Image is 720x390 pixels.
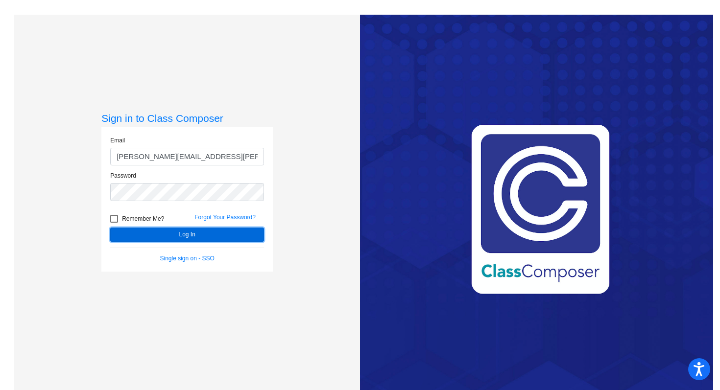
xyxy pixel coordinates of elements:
label: Email [110,136,125,145]
a: Forgot Your Password? [194,214,256,221]
a: Single sign on - SSO [160,255,215,262]
span: Remember Me? [122,213,164,225]
h3: Sign in to Class Composer [101,112,273,124]
button: Log In [110,228,264,242]
label: Password [110,171,136,180]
